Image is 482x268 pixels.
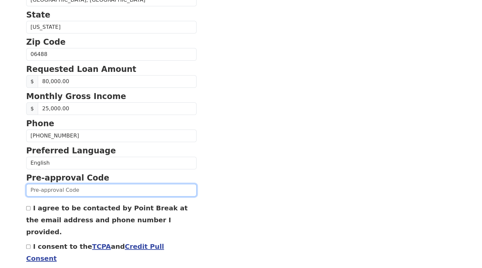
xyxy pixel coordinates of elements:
[38,75,197,88] input: Requested Loan Amount
[92,242,111,250] a: TCPA
[38,102,197,115] input: 0.00
[26,184,197,196] input: Pre-approval Code
[26,130,197,142] input: Phone
[26,204,188,236] label: I agree to be contacted by Point Break at the email address and phone number I provided.
[26,75,38,88] span: $
[26,10,50,20] strong: State
[26,173,109,183] strong: Pre-approval Code
[26,65,136,74] strong: Requested Loan Amount
[26,146,116,155] strong: Preferred Language
[26,37,66,47] strong: Zip Code
[26,242,164,262] label: I consent to the and
[26,102,38,115] span: $
[26,48,197,61] input: Zip Code
[26,119,54,128] strong: Phone
[26,90,197,102] p: Monthly Gross Income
